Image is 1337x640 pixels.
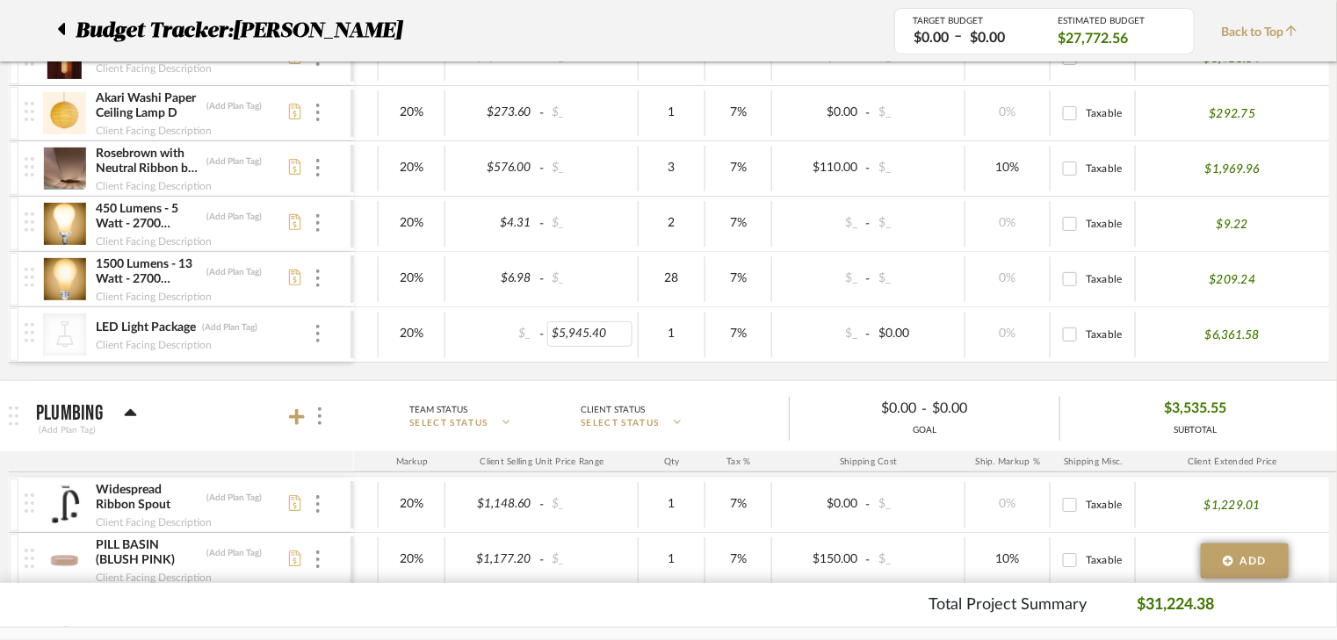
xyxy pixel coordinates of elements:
div: 20% [384,155,439,181]
img: bcfa5424-83bf-41eb-845d-8188f05dff0b_50x50.jpg [43,203,86,245]
span: Taxable [1086,219,1123,229]
span: Budget Tracker: [76,15,233,47]
div: 7% [711,492,766,517]
div: 10% [971,547,1044,572]
div: $_ [874,547,960,572]
div: $1,148.60 [451,492,537,517]
div: ESTIMATED BUDGET [1058,16,1176,26]
span: - [864,270,874,288]
div: 1 [644,100,699,126]
img: 925e900c-f886-4a29-b860-1d1077277034_50x50.jpg [43,92,86,134]
div: $_ [547,211,633,236]
p: $292.75 [1210,105,1256,123]
span: SELECT STATUS [409,417,488,430]
div: $150.00 [777,547,864,572]
span: Taxable [1086,53,1123,63]
div: $_ [777,211,864,236]
span: Taxable [1086,163,1123,174]
div: LED Light Package [95,320,197,336]
div: $_ [874,155,960,181]
img: 3dots-v.svg [316,159,320,176]
div: 20% [384,321,439,347]
img: vertical-grip.svg [25,268,34,287]
span: Back to Top [1221,24,1306,42]
img: 3dots-v.svg [318,407,322,425]
div: GOAL [790,424,1059,437]
p: $1,969.96 [1205,161,1260,178]
div: $4.31 [451,211,537,236]
div: Rosebrown with Neutral Ribbon by Oi Soi Oi [95,146,201,177]
span: - [922,399,928,420]
span: Taxable [1086,329,1123,340]
div: $0.00 [928,395,1045,422]
div: 7% [711,155,766,181]
span: - [864,160,874,177]
div: 1500 Lumens - 13 Watt - 2700 [PERSON_NAME] - LED A19 Filament Bulb - Milky Finish [95,256,201,288]
span: - [864,551,874,569]
img: bcca0b45-3bd4-42f9-87df-19b7913a3053_50x50.jpg [43,539,86,581]
img: 3dots-v.svg [316,270,320,287]
img: b82db544-f648-4246-bf38-dacf107b7b7a_50x50.jpg [43,258,86,300]
div: Team Status [409,402,467,418]
div: (Add Plan Tag) [206,266,263,278]
div: Ship. Markup % [965,451,1051,472]
div: SUBTOTAL [1164,424,1226,437]
img: 3dots-v.svg [316,214,320,232]
div: Markup [379,451,445,472]
img: vertical-grip.svg [25,102,34,121]
div: 20% [384,547,439,572]
div: 2 [644,211,699,236]
div: $_ [547,266,633,291]
span: - [864,215,874,233]
p: Total Project Summary [929,593,1087,617]
div: $576.00 [451,155,537,181]
img: 503a34fd-6fed-4787-b0c0-b0880a41f583_50x50.jpg [43,147,86,190]
img: 3dots-v.svg [316,104,320,121]
div: Shipping Cost [772,451,965,472]
div: Shipping Misc. [1051,451,1136,472]
img: vertical-grip.svg [25,212,34,232]
div: $_ [874,100,960,126]
p: $9.22 [1217,216,1248,234]
span: - [537,160,547,177]
div: (Add Plan Tag) [206,155,263,168]
img: 3dots-v.svg [316,550,320,568]
div: $_ [777,266,864,291]
div: Client Extended Price [1136,451,1329,472]
div: $_ [451,321,537,347]
div: $_ [547,492,633,517]
span: - [537,326,547,343]
div: Client Facing Description [95,122,213,140]
div: $_ [777,321,864,347]
div: 7% [711,100,766,126]
div: 20% [384,492,439,517]
div: 7% [711,266,766,291]
span: Taxable [1086,555,1123,565]
div: $5,945.40 [547,321,633,347]
img: vertical-grip.svg [25,157,34,176]
div: Tax % [705,451,772,472]
div: 28 [644,266,699,291]
p: $209.24 [1210,271,1256,289]
div: $_ [547,155,633,181]
p: [PERSON_NAME] [233,15,410,47]
div: $0.00 [777,100,864,126]
span: - [537,215,547,233]
div: 0% [971,100,1044,126]
div: 7% [711,321,766,347]
div: $110.00 [777,155,864,181]
div: Client Facing Description [95,288,213,306]
div: $0.00 [874,321,960,347]
span: – [954,26,962,48]
div: 20% [384,266,439,291]
div: TARGET BUDGET [913,16,1031,26]
div: Client Selling Unit Price Range [445,451,639,472]
span: - [537,496,547,514]
div: Client Facing Description [95,177,213,195]
div: Widespread Ribbon Spout [95,482,201,514]
div: 1 [644,547,699,572]
div: 7% [711,547,766,572]
div: 0% [971,321,1044,347]
img: 3dots-v.svg [316,325,320,342]
span: - [537,104,547,122]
